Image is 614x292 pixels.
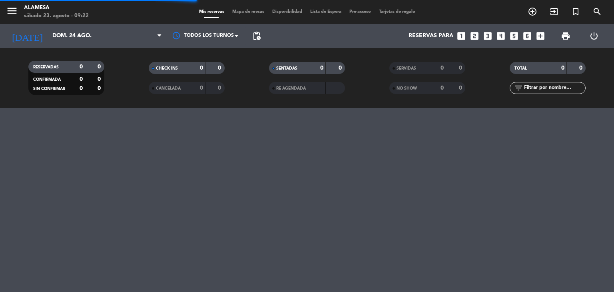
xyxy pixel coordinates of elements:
span: Reservas para [409,33,453,39]
span: Mapa de mesas [228,10,268,14]
span: CONFIRMADA [33,78,61,82]
i: power_settings_new [589,31,599,41]
span: SIN CONFIRMAR [33,87,65,91]
strong: 0 [80,76,83,82]
div: sábado 23. agosto - 09:22 [24,12,89,20]
i: looks_6 [522,31,532,41]
strong: 0 [441,85,444,91]
strong: 0 [441,65,444,71]
i: add_circle_outline [528,7,537,16]
span: Pre-acceso [345,10,375,14]
span: CHECK INS [156,66,178,70]
strong: 0 [98,86,102,91]
i: search [592,7,602,16]
strong: 0 [561,65,564,71]
strong: 0 [80,64,83,70]
strong: 0 [80,86,83,91]
strong: 0 [200,65,203,71]
div: Alamesa [24,4,89,12]
span: TOTAL [514,66,527,70]
span: SENTADAS [276,66,297,70]
strong: 0 [339,65,343,71]
strong: 0 [218,85,223,91]
span: print [561,31,570,41]
strong: 0 [320,65,323,71]
div: LOG OUT [580,24,608,48]
i: looks_5 [509,31,519,41]
input: Filtrar por nombre... [523,84,585,92]
button: menu [6,5,18,20]
strong: 0 [579,65,584,71]
span: Mis reservas [195,10,228,14]
strong: 0 [98,64,102,70]
span: Disponibilidad [268,10,306,14]
i: menu [6,5,18,17]
i: looks_4 [496,31,506,41]
i: exit_to_app [549,7,559,16]
span: Tarjetas de regalo [375,10,419,14]
i: [DATE] [6,27,48,45]
span: NO SHOW [397,86,417,90]
strong: 0 [218,65,223,71]
strong: 0 [200,85,203,91]
strong: 0 [459,65,464,71]
strong: 0 [98,76,102,82]
strong: 0 [459,85,464,91]
i: looks_one [456,31,466,41]
span: CANCELADA [156,86,181,90]
span: Lista de Espera [306,10,345,14]
span: RESERVADAS [33,65,59,69]
i: turned_in_not [571,7,580,16]
span: RE AGENDADA [276,86,306,90]
span: pending_actions [252,31,261,41]
i: filter_list [514,83,523,93]
i: add_box [535,31,546,41]
i: looks_3 [482,31,493,41]
i: arrow_drop_down [74,31,84,41]
i: looks_two [469,31,480,41]
span: SERVIDAS [397,66,416,70]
